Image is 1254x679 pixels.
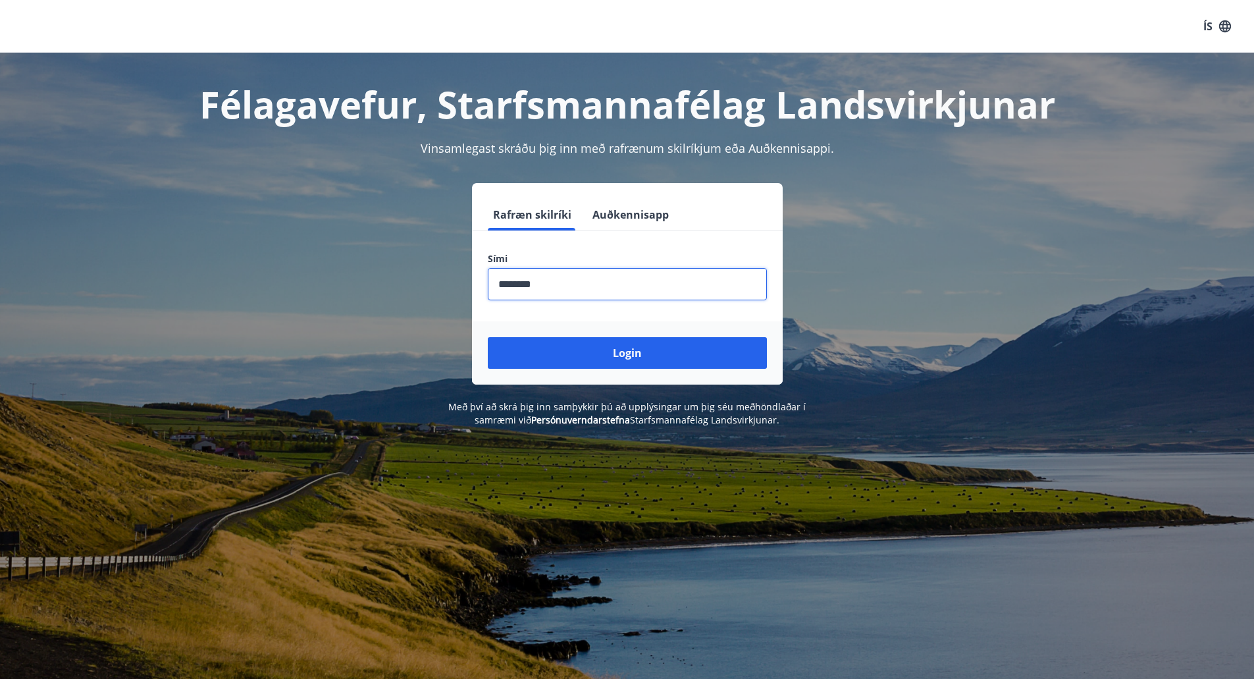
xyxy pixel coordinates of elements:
[587,199,674,231] button: Auðkennisapp
[169,79,1085,129] h1: Félagavefur, Starfsmannafélag Landsvirkjunar
[488,252,767,265] label: Sími
[488,337,767,369] button: Login
[448,400,806,426] span: Með því að skrá þig inn samþykkir þú að upplýsingar um þig séu meðhöndlaðar í samræmi við Starfsm...
[1196,14,1238,38] button: ÍS
[531,414,630,426] a: Persónuverndarstefna
[488,199,577,231] button: Rafræn skilríki
[421,140,834,156] span: Vinsamlegast skráðu þig inn með rafrænum skilríkjum eða Auðkennisappi.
